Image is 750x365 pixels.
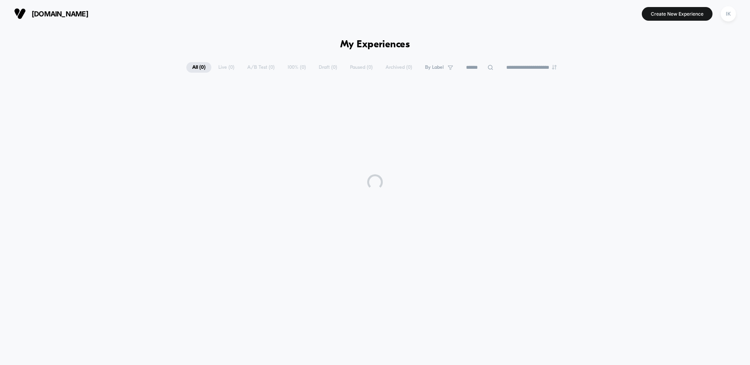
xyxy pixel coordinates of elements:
img: end [552,65,557,70]
div: IK [721,6,736,21]
img: Visually logo [14,8,26,20]
span: By Label [425,64,444,70]
span: [DOMAIN_NAME] [32,10,88,18]
span: All ( 0 ) [186,62,211,73]
button: IK [718,6,738,22]
h1: My Experiences [340,39,410,50]
button: [DOMAIN_NAME] [12,7,91,20]
button: Create New Experience [642,7,712,21]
